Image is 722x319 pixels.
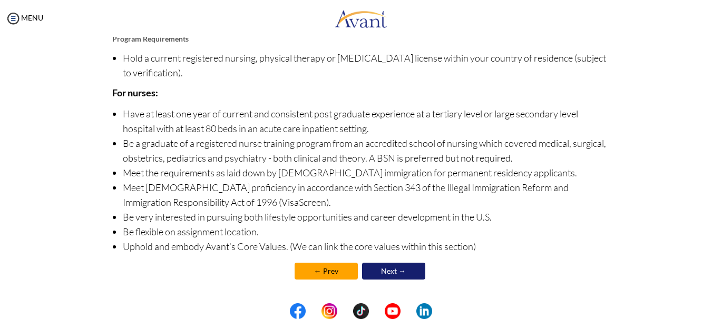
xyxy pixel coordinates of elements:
img: yt.png [385,303,401,319]
img: blank.png [306,303,321,319]
img: logo.png [335,3,387,34]
img: fb.png [290,303,306,319]
li: Be flexible on assignment location. [123,224,610,239]
img: blank.png [401,303,416,319]
img: tt.png [353,303,369,319]
a: Next → [362,263,425,280]
b: For nurses: [112,87,158,98]
li: Meet [DEMOGRAPHIC_DATA] proficiency in accordance with Section 343 of the Illegal Immigration Ref... [123,180,610,210]
b: Program Requirements [112,34,189,43]
img: blank.png [369,303,385,319]
img: li.png [416,303,432,319]
img: icon-menu.png [5,11,21,26]
li: Be very interested in pursuing both lifestyle opportunities and career development in the U.S. [123,210,610,224]
img: blank.png [337,303,353,319]
li: Hold a current registered nursing, physical therapy or [MEDICAL_DATA] license within your country... [123,51,610,80]
li: Meet the requirements as laid down by [DEMOGRAPHIC_DATA] immigration for permanent residency appl... [123,165,610,180]
a: MENU [5,13,43,22]
li: Have at least one year of current and consistent post graduate experience at a tertiary level or ... [123,106,610,136]
a: ← Prev [295,263,358,280]
li: Uphold and embody Avant’s Core Values. (We can link the core values within this section) [123,239,610,254]
li: Be a graduate of a registered nurse training program from an accredited school of nursing which c... [123,136,610,165]
img: in.png [321,303,337,319]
